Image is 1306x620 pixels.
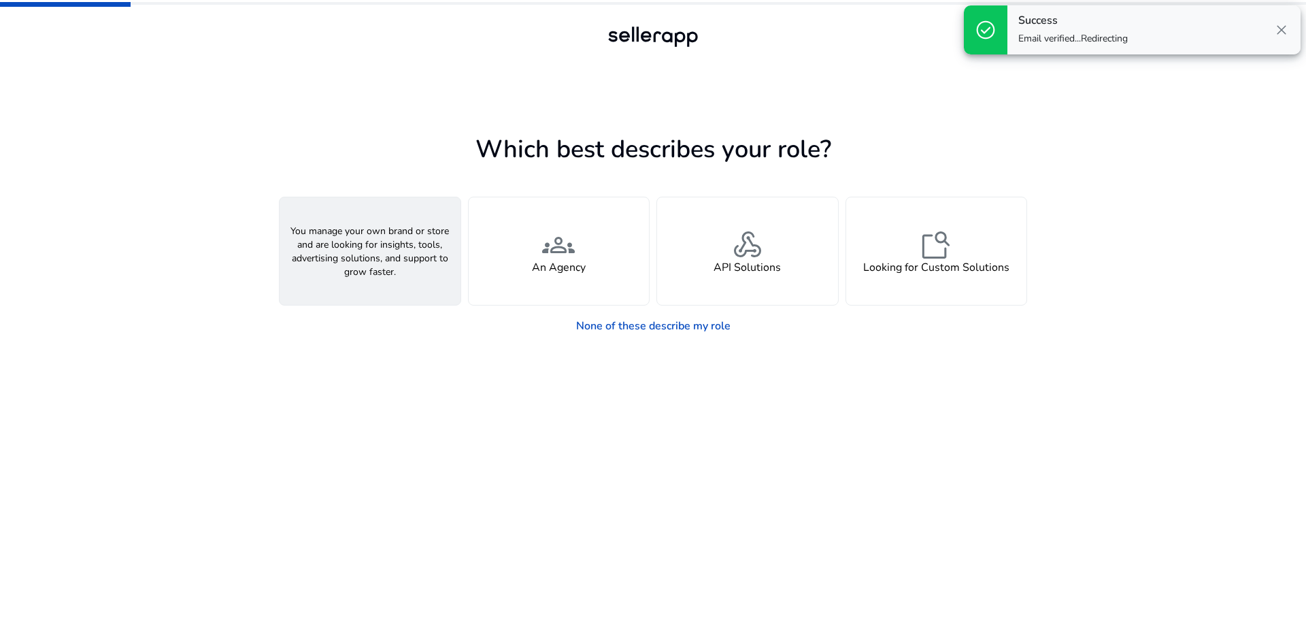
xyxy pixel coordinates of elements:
[714,261,781,274] h4: API Solutions
[1273,22,1290,38] span: close
[1018,14,1128,27] h4: Success
[565,312,741,340] a: None of these describe my role
[532,261,586,274] h4: An Agency
[279,197,461,306] button: You manage your own brand or store and are looking for insights, tools, advertising solutions, an...
[975,19,997,41] span: check_circle
[542,229,575,261] span: groups
[845,197,1028,306] button: feature_searchLooking for Custom Solutions
[1018,32,1128,46] p: Email verified...Redirecting
[656,197,839,306] button: webhookAPI Solutions
[863,261,1009,274] h4: Looking for Custom Solutions
[920,229,952,261] span: feature_search
[279,135,1027,164] h1: Which best describes your role?
[468,197,650,306] button: groupsAn Agency
[731,229,764,261] span: webhook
